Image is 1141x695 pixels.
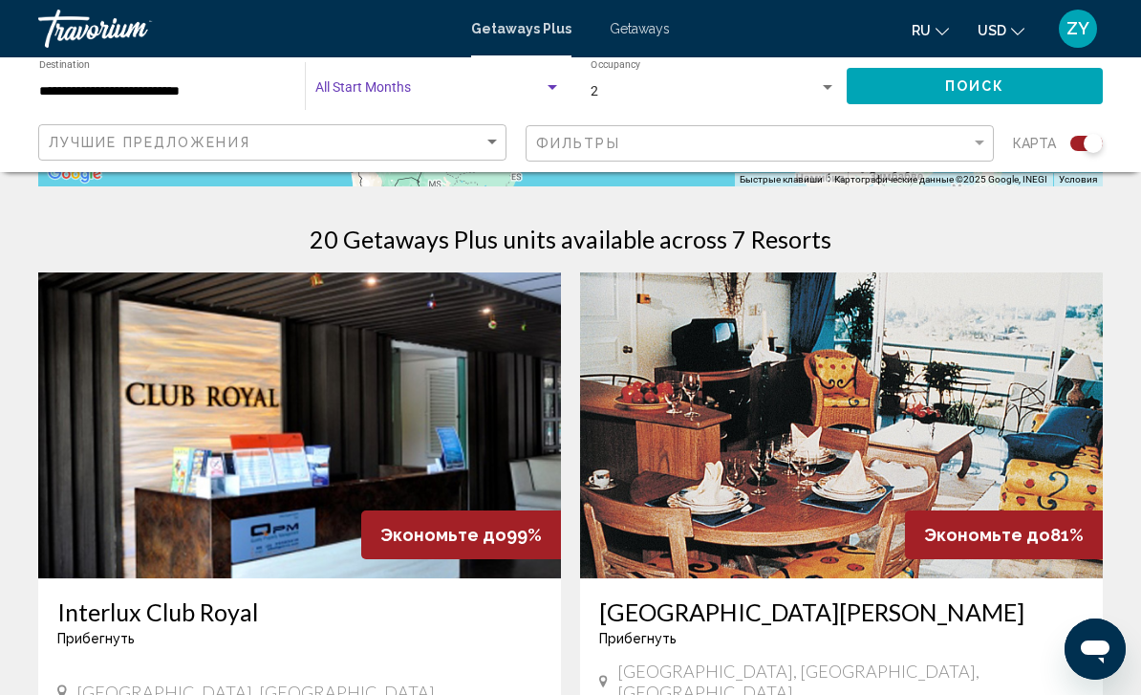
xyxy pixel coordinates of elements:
[310,225,831,253] h1: 20 Getaways Plus units available across 7 Resorts
[599,597,1084,626] a: [GEOGRAPHIC_DATA][PERSON_NAME]
[591,83,598,98] span: 2
[978,16,1024,44] button: Change currency
[38,272,561,578] img: D939O01X.jpg
[526,124,994,163] button: Filter
[43,162,106,186] a: Открыть эту область в Google Картах (в новом окне)
[945,79,1005,95] span: Поиск
[471,21,571,36] a: Getaways Plus
[380,525,506,545] span: Экономьте до
[580,272,1103,578] img: 5719I01X.jpg
[1065,619,1126,680] iframe: Кнопка запуска окна обмена сообщениями
[536,136,620,151] span: Фильтры
[1013,130,1056,157] span: карта
[57,597,542,626] a: Interlux Club Royal
[847,68,1104,103] button: Поиск
[599,631,677,646] span: Прибегнуть
[361,510,561,559] div: 99%
[912,16,949,44] button: Change language
[57,631,135,646] span: Прибегнуть
[912,23,931,38] span: ru
[1053,9,1103,49] button: User Menu
[49,135,501,151] mat-select: Sort by
[43,162,106,186] img: Google
[1066,19,1089,38] span: ZY
[740,173,823,186] button: Быстрые клавиши
[1059,174,1097,185] a: Условия (ссылка откроется в новой вкладке)
[49,135,250,150] span: Лучшие предложения
[978,23,1006,38] span: USD
[924,525,1050,545] span: Экономьте до
[905,510,1103,559] div: 81%
[834,174,1047,185] span: Картографические данные ©2025 Google, INEGI
[610,21,670,36] a: Getaways
[38,10,452,48] a: Travorium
